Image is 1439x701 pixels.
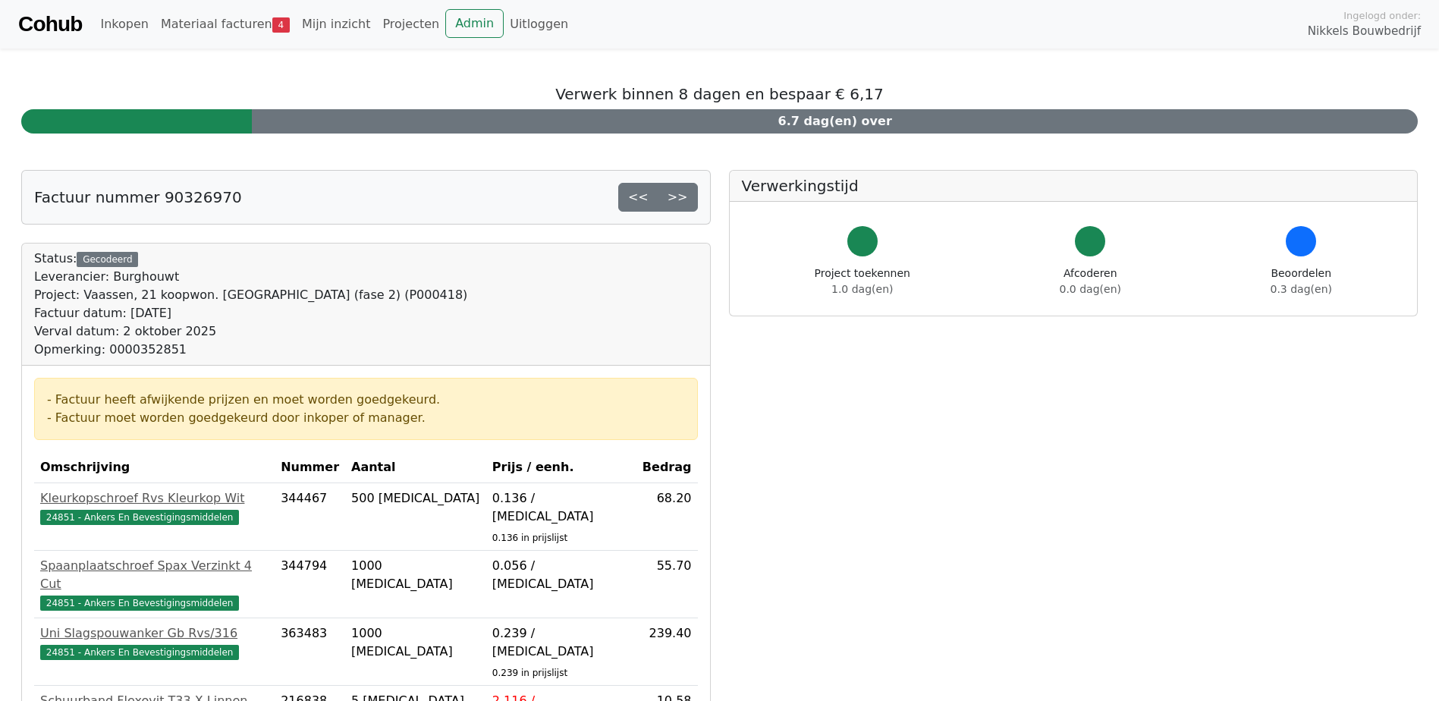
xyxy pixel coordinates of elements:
div: 0.239 / [MEDICAL_DATA] [492,624,630,661]
td: 55.70 [636,551,698,618]
div: Uni Slagspouwanker Gb Rvs/316 [40,624,269,643]
div: Leverancier: Burghouwt [34,268,467,286]
a: Uitloggen [504,9,574,39]
div: Spaanplaatschroef Spax Verzinkt 4 Cut [40,557,269,593]
div: Gecodeerd [77,252,138,267]
span: 24851 - Ankers En Bevestigingsmiddelen [40,645,239,660]
span: Ingelogd onder: [1343,8,1421,23]
sub: 0.239 in prijslijst [492,668,567,678]
div: 0.136 / [MEDICAL_DATA] [492,489,630,526]
th: Omschrijving [34,452,275,483]
div: Kleurkopschroef Rvs Kleurkop Wit [40,489,269,508]
a: Uni Slagspouwanker Gb Rvs/31624851 - Ankers En Bevestigingsmiddelen [40,624,269,661]
th: Prijs / eenh. [486,452,636,483]
th: Aantal [345,452,486,483]
td: 344794 [275,551,345,618]
td: 68.20 [636,483,698,551]
h5: Factuur nummer 90326970 [34,188,242,206]
div: Project: Vaassen, 21 koopwon. [GEOGRAPHIC_DATA] (fase 2) (P000418) [34,286,467,304]
a: >> [658,183,698,212]
a: Kleurkopschroef Rvs Kleurkop Wit24851 - Ankers En Bevestigingsmiddelen [40,489,269,526]
div: 500 [MEDICAL_DATA] [351,489,480,508]
td: 239.40 [636,618,698,686]
span: 1.0 dag(en) [831,283,893,295]
div: 6.7 dag(en) over [252,109,1418,134]
div: - Factuur heeft afwijkende prijzen en moet worden goedgekeurd. [47,391,685,409]
span: 24851 - Ankers En Bevestigingsmiddelen [40,596,239,611]
a: Inkopen [94,9,154,39]
a: Projecten [376,9,445,39]
div: - Factuur moet worden goedgekeurd door inkoper of manager. [47,409,685,427]
span: 24851 - Ankers En Bevestigingsmiddelen [40,510,239,525]
a: Materiaal facturen4 [155,9,296,39]
h5: Verwerkingstijd [742,177,1406,195]
th: Nummer [275,452,345,483]
span: 4 [272,17,290,33]
span: 0.0 dag(en) [1060,283,1121,295]
div: 1000 [MEDICAL_DATA] [351,557,480,593]
div: Factuur datum: [DATE] [34,304,467,322]
a: Spaanplaatschroef Spax Verzinkt 4 Cut24851 - Ankers En Bevestigingsmiddelen [40,557,269,611]
sub: 0.136 in prijslijst [492,533,567,543]
a: << [618,183,658,212]
td: 363483 [275,618,345,686]
a: Admin [445,9,504,38]
th: Bedrag [636,452,698,483]
div: Beoordelen [1271,266,1332,297]
div: 1000 [MEDICAL_DATA] [351,624,480,661]
div: 0.056 / [MEDICAL_DATA] [492,557,630,593]
div: Verval datum: 2 oktober 2025 [34,322,467,341]
span: Nikkels Bouwbedrijf [1308,23,1421,40]
div: Project toekennen [815,266,910,297]
h5: Verwerk binnen 8 dagen en bespaar € 6,17 [21,85,1418,103]
a: Cohub [18,6,82,42]
span: 0.3 dag(en) [1271,283,1332,295]
div: Opmerking: 0000352851 [34,341,467,359]
a: Mijn inzicht [296,9,377,39]
div: Afcoderen [1060,266,1121,297]
td: 344467 [275,483,345,551]
div: Status: [34,250,467,359]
